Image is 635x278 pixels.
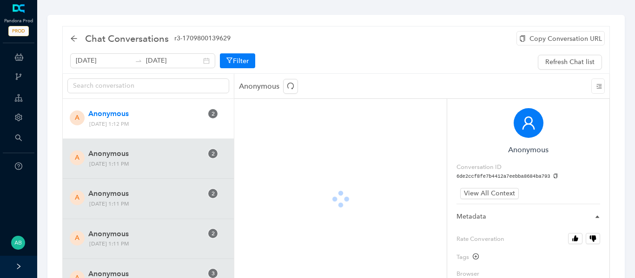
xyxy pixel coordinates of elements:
sup: 2 [208,109,218,118]
span: Metadata [456,212,589,222]
span: [DATE] 1:11 PM [86,239,181,249]
label: Conversation ID [456,162,502,172]
span: r3-1709800139629 [174,33,231,44]
div: Copy Conversation URL [516,31,605,45]
span: View All Context [464,188,515,199]
span: 2 [212,190,215,197]
span: setting [15,114,22,121]
p: Anonymous [239,79,302,94]
span: Anonymous [88,188,203,199]
button: Refresh Chat list [538,55,602,70]
label: Rate Converation [456,233,600,245]
input: Start date [76,56,131,66]
span: Refresh Chat list [545,57,595,67]
span: Anonymous [88,148,203,159]
span: [DATE] 1:12 PM [86,119,181,129]
div: Metadata [456,212,600,226]
button: View All Context [460,188,519,199]
span: search [15,134,22,142]
span: copy [553,174,558,179]
span: copy [519,35,526,42]
span: plus-circle [473,253,479,259]
span: A [75,233,79,243]
span: arrow-left [70,35,78,42]
span: to [135,57,142,65]
span: caret-right [595,214,600,220]
sup: 2 [208,229,218,238]
span: A [75,193,79,203]
input: Search conversation [73,81,216,91]
div: back [70,35,78,43]
button: Filter [220,53,255,68]
span: Chat Conversations [85,31,169,46]
span: 2 [212,150,215,157]
span: branches [15,73,22,80]
button: Rate Converation [568,233,582,244]
span: A [75,113,79,123]
span: [DATE] 1:11 PM [86,159,181,169]
span: 2 [212,110,215,117]
span: Anonymous [88,228,203,239]
span: redo [287,82,294,90]
div: Tags [456,252,479,262]
span: A [75,153,79,163]
span: [DATE] 1:11 PM [86,199,181,209]
sup: 2 [208,149,218,158]
sup: 2 [208,189,218,198]
h6: Anonymous [456,145,600,154]
span: swap-right [135,57,142,65]
input: End date [146,56,201,66]
sup: 3 [208,269,218,278]
span: user [521,116,536,130]
span: 3 [212,270,215,277]
button: Rate Converation [586,233,600,244]
span: 2 [212,230,215,237]
img: 9dc45caa330db7e347f45a7533af08f6 [11,236,25,250]
span: question-circle [15,162,22,170]
pre: 6de2ccf8fe7b4412a7eebba8684ba793 [456,173,600,181]
span: PROD [8,26,29,36]
span: menu-unfold [596,84,602,89]
span: Anonymous [88,108,203,119]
